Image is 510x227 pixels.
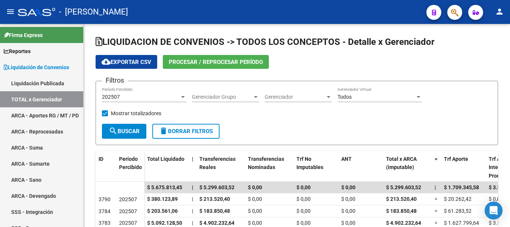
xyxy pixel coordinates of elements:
span: $ 0,00 [296,220,311,226]
button: Buscar [102,124,146,139]
span: Transferencias Nominadas [248,156,284,171]
datatable-header-cell: Trf Aporte [441,151,486,184]
span: $ 0,00 [489,196,503,202]
span: Procesar / Reprocesar período [169,59,263,65]
span: Gerenciador [265,94,325,100]
span: LIQUIDACION DE CONVENIOS -> TODOS LOS CONCEPTOS - Detalle x Gerenciador [96,37,435,47]
button: Procesar / Reprocesar período [163,55,269,69]
span: Total x ARCA (imputable) [386,156,417,171]
span: $ 4.902.232,64 [386,220,421,226]
span: ID [99,156,103,162]
span: Reportes [4,47,31,55]
span: Exportar CSV [102,59,151,65]
span: $ 0,00 [248,184,262,190]
span: $ 0,00 [248,196,262,202]
span: $ 0,00 [296,184,311,190]
span: $ 5.299.603,52 [199,184,234,190]
h3: Filtros [102,75,128,86]
span: Transferencias Reales [199,156,236,171]
mat-icon: person [495,7,504,16]
span: Total Liquidado [147,156,184,162]
span: Trf Aporte [444,156,468,162]
span: $ 5.092.128,50 [147,220,182,226]
datatable-header-cell: | [189,151,196,184]
span: $ 0,00 [341,208,355,214]
span: = [435,156,438,162]
span: $ 380.123,89 [147,196,178,202]
span: Borrar Filtros [159,128,213,135]
span: | [192,184,193,190]
span: $ 0,00 [296,208,311,214]
span: 202507 [102,94,120,100]
span: | [192,208,193,214]
span: $ 0,00 [341,220,355,226]
span: 202507 [119,208,137,214]
div: Open Intercom Messenger [485,202,503,220]
span: = [435,196,438,202]
datatable-header-cell: Transferencias Nominadas [245,151,293,184]
span: $ 1.627.799,64 [444,220,479,226]
button: Exportar CSV [96,55,157,69]
datatable-header-cell: Transferencias Reales [196,151,245,184]
span: 3790 [99,196,111,202]
span: ANT [341,156,352,162]
datatable-header-cell: ID [96,151,116,182]
mat-icon: menu [6,7,15,16]
datatable-header-cell: Total x ARCA (imputable) [383,151,432,184]
span: 3783 [99,220,111,226]
mat-icon: delete [159,126,168,135]
span: Trf No Imputables [296,156,323,171]
span: - [PERSON_NAME] [59,4,128,20]
span: 3784 [99,208,111,214]
mat-icon: search [109,126,118,135]
datatable-header-cell: Total Liquidado [144,151,189,184]
span: $ 213.520,40 [386,196,417,202]
span: $ 20.262,42 [444,196,472,202]
span: $ 213.520,40 [199,196,230,202]
span: Todos [338,94,352,100]
span: | [192,220,193,226]
span: Gerenciador Grupo [192,94,252,100]
span: $ 0,00 [296,196,311,202]
span: = [435,220,438,226]
span: $ 5.299.603,52 [386,184,421,190]
datatable-header-cell: Trf No Imputables [293,151,338,184]
span: | [192,156,193,162]
span: Período Percibido [119,156,142,171]
span: $ 61.283,52 [444,208,472,214]
span: $ 5.675.813,45 [147,184,182,190]
datatable-header-cell: = [432,151,441,184]
span: $ 0,00 [341,184,355,190]
span: 202507 [119,220,137,226]
span: | [192,196,193,202]
span: 202507 [119,196,137,202]
span: $ 4.902.232,64 [199,220,234,226]
span: $ 183.850,48 [199,208,230,214]
button: Borrar Filtros [152,124,220,139]
span: $ 203.561,06 [147,208,178,214]
span: Liquidación de Convenios [4,63,69,71]
datatable-header-cell: Período Percibido [116,151,144,182]
span: Buscar [109,128,140,135]
span: $ 183.850,48 [386,208,417,214]
span: = [435,208,438,214]
span: Mostrar totalizadores [111,109,161,118]
span: $ 0,00 [341,196,355,202]
mat-icon: cloud_download [102,57,111,66]
span: | [435,184,436,190]
span: $ 0,00 [248,220,262,226]
datatable-header-cell: ANT [338,151,383,184]
span: Firma Express [4,31,43,39]
span: $ 1.709.345,58 [444,184,479,190]
span: $ 0,00 [248,208,262,214]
